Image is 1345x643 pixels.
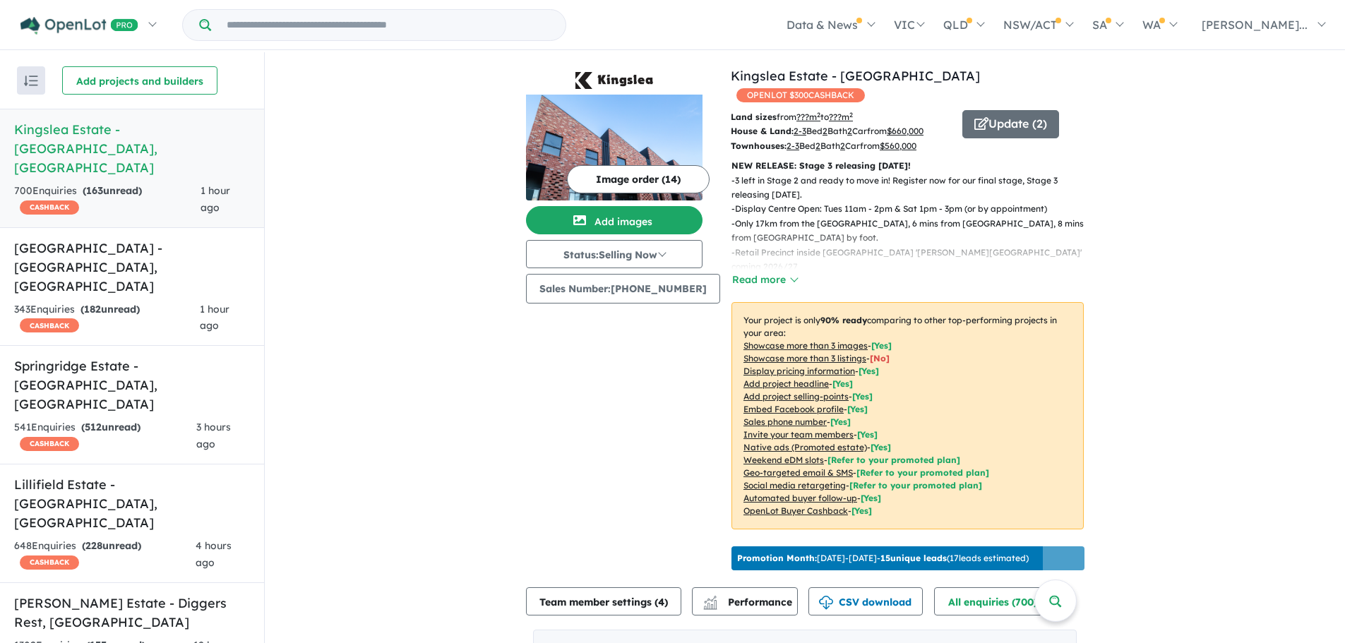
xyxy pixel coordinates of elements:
button: Sales Number:[PHONE_NUMBER] [526,274,720,304]
div: 343 Enquir ies [14,301,200,335]
u: 2 [823,126,827,136]
span: [ No ] [870,353,890,363]
img: Kingslea Estate - Broadmeadows [526,95,703,200]
p: Bed Bath Car from [731,124,952,138]
u: Add project selling-points [743,391,849,402]
span: [ Yes ] [847,404,868,414]
u: Showcase more than 3 listings [743,353,866,363]
img: line-chart.svg [704,596,717,603]
b: Promotion Month: [737,553,817,563]
div: 648 Enquir ies [14,538,196,572]
img: sort.svg [24,76,38,86]
span: 182 [84,303,101,316]
span: CASHBACK [20,437,79,451]
span: [Yes] [871,442,891,452]
span: [ Yes ] [830,416,851,427]
p: [DATE] - [DATE] - ( 17 leads estimated) [737,552,1029,565]
u: Invite your team members [743,429,854,440]
u: ???m [829,112,853,122]
h5: [PERSON_NAME] Estate - Diggers Rest , [GEOGRAPHIC_DATA] [14,594,250,632]
u: Embed Facebook profile [743,404,844,414]
span: [ Yes ] [852,391,873,402]
span: [PERSON_NAME]... [1202,18,1308,32]
span: 4 [658,596,664,608]
span: 4 hours ago [196,539,232,569]
span: [Refer to your promoted plan] [827,455,960,465]
img: Kingslea Estate - Broadmeadows Logo [532,72,697,89]
a: Kingslea Estate - Broadmeadows LogoKingslea Estate - Broadmeadows [526,66,703,200]
span: 163 [86,184,103,197]
button: CSV download [808,587,923,615]
p: - Retail Precinct inside [GEOGRAPHIC_DATA] '[PERSON_NAME][GEOGRAPHIC_DATA]' coming 2026/27 [731,246,1095,275]
u: 2 [847,126,852,136]
span: [Refer to your promoted plan] [856,467,989,478]
input: Try estate name, suburb, builder or developer [214,10,563,40]
span: Performance [705,596,792,608]
u: $ 660,000 [887,126,923,136]
span: [Yes] [851,505,872,516]
u: Showcase more than 3 images [743,340,868,351]
u: OpenLot Buyer Cashback [743,505,848,516]
u: Social media retargeting [743,480,846,491]
sup: 2 [817,111,820,119]
div: 700 Enquir ies [14,183,201,217]
button: Add images [526,206,703,234]
u: Native ads (Promoted estate) [743,442,867,452]
span: to [820,112,853,122]
p: NEW RELEASE: Stage 3 releasing [DATE]! [731,159,1084,173]
b: House & Land: [731,126,794,136]
img: download icon [819,596,833,610]
span: 3 hours ago [196,421,231,450]
span: [Yes] [861,493,881,503]
span: 1 hour ago [200,303,229,332]
h5: [GEOGRAPHIC_DATA] - [GEOGRAPHIC_DATA] , [GEOGRAPHIC_DATA] [14,239,250,296]
span: [ Yes ] [871,340,892,351]
p: Bed Bath Car from [731,139,952,153]
u: 2 [840,140,845,151]
u: Add project headline [743,378,829,389]
p: - Display Centre Open: Tues 11am - 2pm & Sat 1pm - 3pm (or by appointment) [731,202,1095,216]
span: [ Yes ] [857,429,878,440]
strong: ( unread) [83,184,142,197]
u: 2-3 [794,126,806,136]
b: 15 unique leads [880,553,947,563]
span: [Refer to your promoted plan] [849,480,982,491]
b: 90 % ready [820,315,867,325]
button: Image order (14) [567,165,710,193]
span: [ Yes ] [832,378,853,389]
p: Your project is only comparing to other top-performing projects in your area: - - - - - - - - - -... [731,302,1084,529]
b: Land sizes [731,112,777,122]
p: from [731,110,952,124]
button: Update (2) [962,110,1059,138]
span: CASHBACK [20,318,79,332]
a: Kingslea Estate - [GEOGRAPHIC_DATA] [731,68,980,84]
span: CASHBACK [20,555,79,570]
strong: ( unread) [80,303,140,316]
b: Townhouses: [731,140,787,151]
u: Weekend eDM slots [743,455,824,465]
h5: Springridge Estate - [GEOGRAPHIC_DATA] , [GEOGRAPHIC_DATA] [14,356,250,414]
h5: Kingslea Estate - [GEOGRAPHIC_DATA] , [GEOGRAPHIC_DATA] [14,120,250,177]
u: Display pricing information [743,366,855,376]
h5: Lillifield Estate - [GEOGRAPHIC_DATA] , [GEOGRAPHIC_DATA] [14,475,250,532]
img: Openlot PRO Logo White [20,17,138,35]
p: - Only 17km from the [GEOGRAPHIC_DATA], 6 mins from [GEOGRAPHIC_DATA], 8 mins from [GEOGRAPHIC_DA... [731,217,1095,246]
u: Sales phone number [743,416,827,427]
span: OPENLOT $ 300 CASHBACK [736,88,865,102]
sup: 2 [849,111,853,119]
button: Status:Selling Now [526,240,703,268]
u: Automated buyer follow-up [743,493,857,503]
span: CASHBACK [20,200,79,215]
button: Add projects and builders [62,66,217,95]
div: 541 Enquir ies [14,419,196,453]
strong: ( unread) [82,539,141,552]
span: 1 hour ago [201,184,230,214]
u: $ 560,000 [880,140,916,151]
u: 2-3 [787,140,799,151]
u: Geo-targeted email & SMS [743,467,853,478]
button: Performance [692,587,798,615]
u: 2 [815,140,820,151]
strong: ( unread) [81,421,141,433]
p: - 3 left in Stage 2 and ready to move in! Register now for our final stage, Stage 3 releasing [DA... [731,174,1095,203]
button: Read more [731,272,798,288]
